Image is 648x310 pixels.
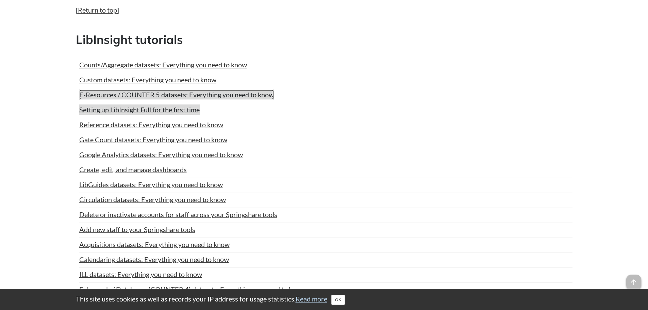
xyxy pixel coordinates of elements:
a: E-Journals / Databases (COUNTER 4) datasets: Everything you need to know [79,284,305,294]
span: arrow_upward [626,275,641,290]
a: LibGuides datasets: Everything you need to know [79,179,223,190]
a: arrow_upward [626,275,641,283]
a: Custom datasets: Everything you need to know [79,75,216,85]
a: Circulation datasets: Everything you need to know [79,194,226,205]
a: Gate Count datasets: Everything you need to know [79,134,227,145]
a: Reference datasets: Everything you need to know [79,119,223,130]
a: Counts/Aggregate datasets: Everything you need to know [79,60,247,70]
h2: LibInsight tutorials [76,31,572,48]
a: Acquisitions datasets: Everything you need to know [79,239,230,249]
a: Add new staff to your Springshare tools [79,224,195,234]
a: Google Analytics datasets: Everything you need to know [79,149,243,160]
button: Close [331,295,345,305]
a: ILL datasets: Everything you need to know [79,269,202,279]
a: E-Resources / COUNTER 5 datasets: Everything you need to know [79,89,274,100]
a: Read more [296,295,327,303]
a: Return to top [78,6,117,14]
a: Calendaring datasets: Everything you need to know [79,254,229,264]
div: This site uses cookies as well as records your IP address for usage statistics. [69,294,579,305]
a: Setting up LibInsight Full for the first time [79,104,200,115]
a: Create, edit, and manage dashboards [79,164,187,175]
p: [ ] [76,5,572,15]
a: Delete or inactivate accounts for staff across your Springshare tools [79,209,277,219]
